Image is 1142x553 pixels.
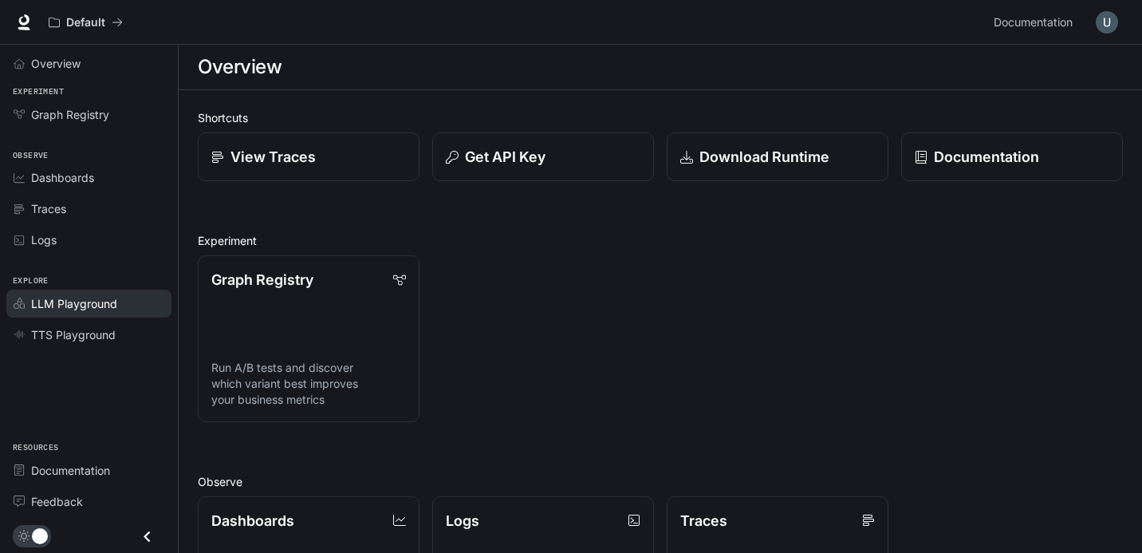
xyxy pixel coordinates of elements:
span: Dashboards [31,169,94,186]
a: Feedback [6,488,171,515]
a: Documentation [901,132,1123,181]
a: Documentation [6,456,171,484]
p: Traces [680,510,727,531]
span: LLM Playground [31,295,117,312]
a: Logs [6,226,171,254]
button: All workspaces [41,6,130,38]
p: Graph Registry [211,269,313,290]
p: Run A/B tests and discover which variant best improves your business metrics [211,360,406,408]
span: Dark mode toggle [32,527,48,544]
button: Get API Key [432,132,654,181]
p: Get API Key [465,146,545,168]
h1: Overview [198,51,282,83]
span: TTS Playground [31,326,116,343]
span: Graph Registry [31,106,109,123]
a: LLM Playground [6,290,171,318]
span: Documentation [994,13,1073,33]
p: Default [66,16,105,30]
a: View Traces [198,132,419,181]
span: Overview [31,55,81,72]
h2: Experiment [198,232,1123,249]
span: Documentation [31,462,110,479]
a: Overview [6,49,171,77]
p: Download Runtime [699,146,829,168]
p: View Traces [230,146,316,168]
a: TTS Playground [6,321,171,349]
button: Close drawer [129,520,165,553]
a: Traces [6,195,171,223]
p: Documentation [934,146,1039,168]
h2: Observe [198,473,1123,490]
p: Dashboards [211,510,294,531]
button: User avatar [1091,6,1123,38]
span: Traces [31,200,66,217]
span: Feedback [31,493,83,510]
h2: Shortcuts [198,109,1123,126]
a: Documentation [987,6,1085,38]
a: Graph RegistryRun A/B tests and discover which variant best improves your business metrics [198,255,419,422]
img: User avatar [1096,11,1118,34]
a: Graph Registry [6,101,171,128]
p: Logs [446,510,479,531]
a: Dashboards [6,164,171,192]
span: Logs [31,231,57,248]
a: Download Runtime [667,132,888,181]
